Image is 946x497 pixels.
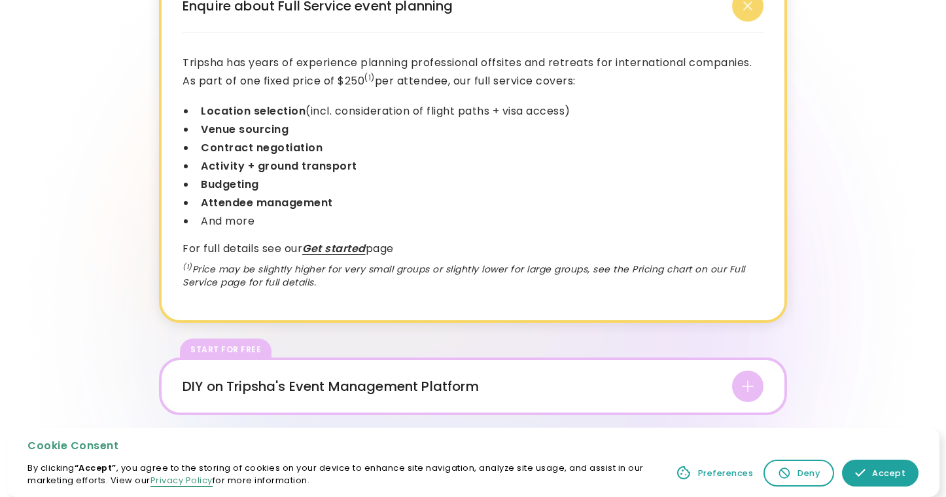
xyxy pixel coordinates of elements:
a: Get started [302,241,366,256]
div: Cookie Consent [27,438,652,454]
a: Preferences [673,460,756,487]
div: Accept [872,467,905,479]
div: Preferences [698,467,754,479]
strong: Location selection [201,103,306,119]
strong: Activity + ground transport [201,158,357,174]
a: Accept [842,460,919,487]
sup: (1) [183,262,192,272]
strong: “Accept” [75,462,116,473]
p: Tripsha has years of experience planning professional offsites and retreats for international com... [183,54,763,90]
sup: (1) [364,72,375,83]
strong: Contract negotiation [201,140,323,155]
p: For full details see our page [183,240,763,258]
em: Price may be slightly higher for very small groups or slightly lower for large groups, see the Pr... [183,263,745,289]
li: (incl. consideration of flight paths + visa access) [196,103,763,119]
div: DIY on Tripsha's Event Management Platform [183,377,479,396]
strong: Venue sourcing [201,122,289,137]
div: Deny [797,467,820,479]
a: Deny [763,460,834,487]
p: By clicking , you agree to the storing of cookies on your device to enhance site navigation, anal... [27,462,652,487]
nav: Enquire about Full Service event planning [183,22,763,310]
img: allow icon [855,468,866,478]
li: And more [196,213,763,229]
strong: Attendee management [201,195,333,210]
a: Privacy Policy [150,475,213,487]
strong: Budgeting [201,177,259,192]
div: DIY on Tripsha's Event Management Platform [183,371,763,402]
div: Start for free [190,344,261,356]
